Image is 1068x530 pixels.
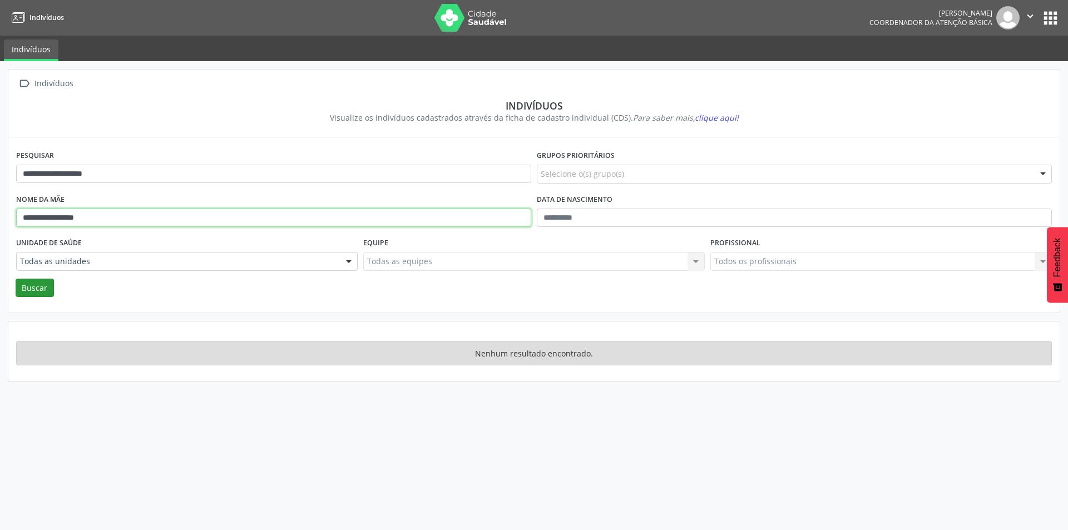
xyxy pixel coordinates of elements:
span: Indivíduos [29,13,64,22]
div: Nenhum resultado encontrado. [16,341,1052,365]
a: Indivíduos [8,8,64,27]
span: Selecione o(s) grupo(s) [541,168,624,180]
label: Equipe [363,235,388,252]
button: Feedback - Mostrar pesquisa [1047,227,1068,303]
div: Indivíduos [32,76,75,92]
span: Coordenador da Atenção Básica [869,18,992,27]
button: apps [1041,8,1060,28]
button: Buscar [16,279,54,298]
label: Nome da mãe [16,191,65,209]
span: clique aqui! [695,112,739,123]
div: [PERSON_NAME] [869,8,992,18]
label: Data de nascimento [537,191,612,209]
div: Indivíduos [24,100,1044,112]
a:  Indivíduos [16,76,75,92]
img: img [996,6,1020,29]
label: Unidade de saúde [16,235,82,252]
label: Grupos prioritários [537,147,615,165]
i:  [16,76,32,92]
a: Indivíduos [4,39,58,61]
i:  [1024,10,1036,22]
span: Feedback [1052,238,1062,277]
button:  [1020,6,1041,29]
i: Para saber mais, [633,112,739,123]
label: Pesquisar [16,147,54,165]
div: Visualize os indivíduos cadastrados através da ficha de cadastro individual (CDS). [24,112,1044,123]
label: Profissional [710,235,760,252]
span: Todas as unidades [20,256,335,267]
